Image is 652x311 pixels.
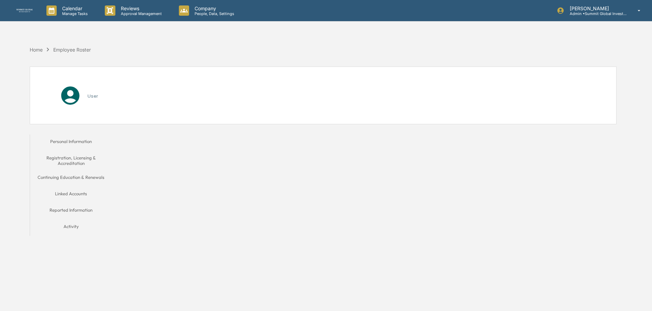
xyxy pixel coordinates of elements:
[30,151,112,170] button: Registration, Licensing & Accreditation
[115,11,165,16] p: Approval Management
[189,11,238,16] p: People, Data, Settings
[53,47,91,53] div: Employee Roster
[30,203,112,220] button: Reported Information
[30,187,112,203] button: Linked Accounts
[30,135,112,236] div: secondary tabs example
[564,11,628,16] p: Admin • Summit Global Investments
[87,93,98,99] h3: User
[30,220,112,236] button: Activity
[30,135,112,151] button: Personal Information
[30,170,112,187] button: Continuing Education & Renewals
[57,11,91,16] p: Manage Tasks
[30,47,43,53] div: Home
[564,5,628,11] p: [PERSON_NAME]
[189,5,238,11] p: Company
[115,5,165,11] p: Reviews
[57,5,91,11] p: Calendar
[16,9,33,12] img: logo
